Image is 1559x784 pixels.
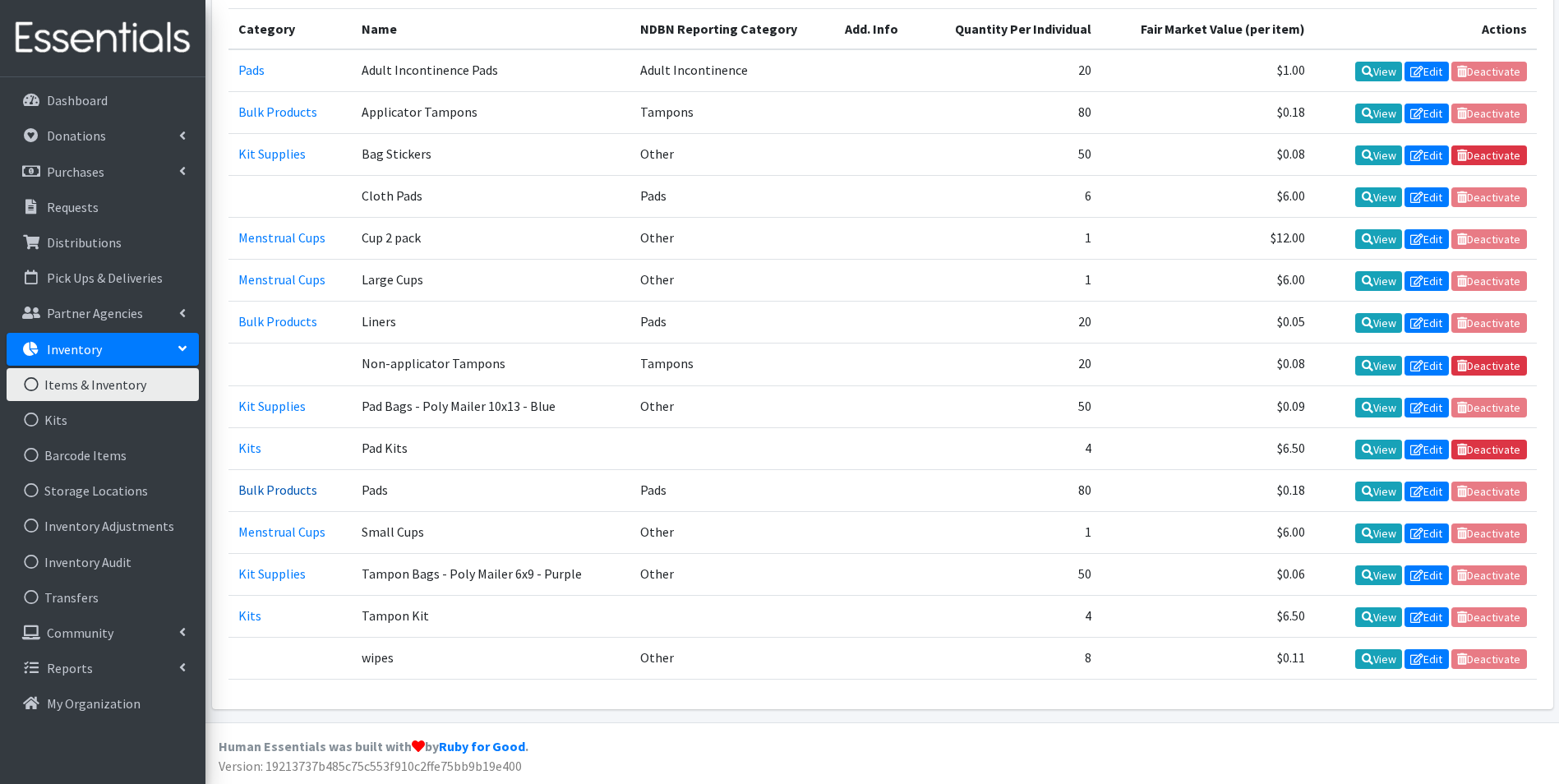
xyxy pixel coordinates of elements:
[1101,175,1315,217] td: $6.00
[238,104,317,120] a: Bulk Products
[630,8,835,49] th: NDBN Reporting Category
[228,8,353,49] th: Category
[352,596,630,638] td: Tampon Kit
[352,91,630,133] td: Applicator Tampons
[1404,649,1449,669] a: Edit
[352,218,630,260] td: Cup 2 pack
[1404,313,1449,333] a: Edit
[7,474,199,507] a: Storage Locations
[352,511,630,553] td: Small Cups
[630,302,835,344] td: Pads
[352,553,630,595] td: Tampon Bags - Poly Mailer 6x9 - Purple
[1355,440,1402,459] a: View
[1404,145,1449,165] a: Edit
[238,523,325,540] a: Menstrual Cups
[1101,469,1315,511] td: $0.18
[1404,398,1449,417] a: Edit
[1355,62,1402,81] a: View
[1404,440,1449,459] a: Edit
[920,596,1101,638] td: 4
[920,8,1101,49] th: Quantity Per Individual
[1355,313,1402,333] a: View
[439,738,525,754] a: Ruby for Good
[920,469,1101,511] td: 80
[1101,302,1315,344] td: $0.05
[47,127,106,144] p: Donations
[630,133,835,175] td: Other
[920,385,1101,427] td: 50
[1451,145,1527,165] a: Deactivate
[630,511,835,553] td: Other
[238,271,325,288] a: Menstrual Cups
[1355,649,1402,669] a: View
[238,607,261,624] a: Kits
[352,469,630,511] td: Pads
[630,218,835,260] td: Other
[47,660,93,676] p: Reports
[47,199,99,215] p: Requests
[7,546,199,579] a: Inventory Audit
[1101,133,1315,175] td: $0.08
[920,175,1101,217] td: 6
[630,553,835,595] td: Other
[1355,145,1402,165] a: View
[1101,8,1315,49] th: Fair Market Value (per item)
[1355,104,1402,123] a: View
[352,49,630,92] td: Adult Incontinence Pads
[835,8,920,49] th: Add. Info
[1101,638,1315,680] td: $0.11
[238,145,306,162] a: Kit Supplies
[1355,398,1402,417] a: View
[1101,49,1315,92] td: $1.00
[47,305,143,321] p: Partner Agencies
[1101,553,1315,595] td: $0.06
[630,638,835,680] td: Other
[920,49,1101,92] td: 20
[352,344,630,385] td: Non-applicator Tampons
[47,341,102,357] p: Inventory
[352,385,630,427] td: Pad Bags - Poly Mailer 10x13 - Blue
[1355,565,1402,585] a: View
[238,229,325,246] a: Menstrual Cups
[1404,271,1449,291] a: Edit
[352,133,630,175] td: Bag Stickers
[920,553,1101,595] td: 50
[47,92,108,108] p: Dashboard
[920,344,1101,385] td: 20
[1315,8,1537,49] th: Actions
[1404,356,1449,376] a: Edit
[7,226,199,259] a: Distributions
[1404,62,1449,81] a: Edit
[1101,511,1315,553] td: $6.00
[1101,218,1315,260] td: $12.00
[1404,104,1449,123] a: Edit
[1101,596,1315,638] td: $6.50
[1404,187,1449,207] a: Edit
[1404,229,1449,249] a: Edit
[7,261,199,294] a: Pick Ups & Deliveries
[1404,565,1449,585] a: Edit
[630,260,835,302] td: Other
[1101,385,1315,427] td: $0.09
[1101,427,1315,469] td: $6.50
[352,8,630,49] th: Name
[920,511,1101,553] td: 1
[1101,91,1315,133] td: $0.18
[7,191,199,224] a: Requests
[238,398,306,414] a: Kit Supplies
[1355,523,1402,543] a: View
[630,469,835,511] td: Pads
[1355,271,1402,291] a: View
[7,687,199,720] a: My Organization
[238,62,265,78] a: Pads
[1101,344,1315,385] td: $0.08
[352,260,630,302] td: Large Cups
[352,302,630,344] td: Liners
[1355,482,1402,501] a: View
[352,175,630,217] td: Cloth Pads
[47,695,141,712] p: My Organization
[920,427,1101,469] td: 4
[7,652,199,685] a: Reports
[7,510,199,542] a: Inventory Adjustments
[920,302,1101,344] td: 20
